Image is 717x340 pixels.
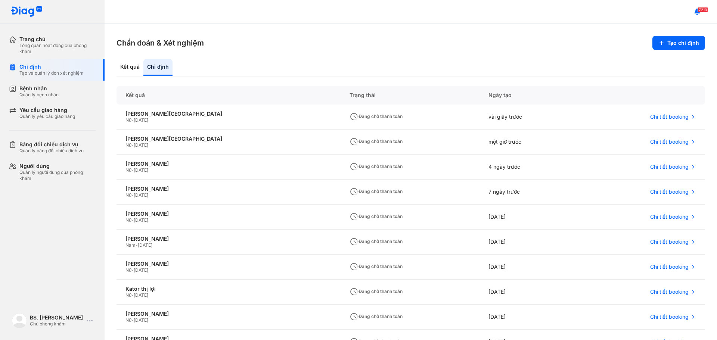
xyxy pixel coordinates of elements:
[350,163,403,169] span: Đang chờ thanh toán
[479,205,580,230] div: [DATE]
[650,314,689,320] span: Chi tiết booking
[125,235,332,242] div: [PERSON_NAME]
[125,317,131,323] span: Nữ
[479,280,580,305] div: [DATE]
[134,267,148,273] span: [DATE]
[19,85,59,92] div: Bệnh nhân
[479,155,580,180] div: 4 ngày trước
[350,238,403,244] span: Đang chờ thanh toán
[125,261,332,267] div: [PERSON_NAME]
[19,163,96,169] div: Người dùng
[131,267,134,273] span: -
[125,192,131,198] span: Nữ
[479,230,580,255] div: [DATE]
[125,117,131,123] span: Nữ
[30,321,84,327] div: Chủ phòng khám
[479,105,580,130] div: vài giây trước
[138,242,152,248] span: [DATE]
[125,135,332,142] div: [PERSON_NAME][GEOGRAPHIC_DATA]
[131,192,134,198] span: -
[30,314,84,321] div: BS. [PERSON_NAME]
[125,267,131,273] span: Nữ
[125,210,332,217] div: [PERSON_NAME]
[117,59,143,76] div: Kết quả
[125,142,131,148] span: Nữ
[650,163,689,170] span: Chi tiết booking
[650,113,689,120] span: Chi tiết booking
[131,317,134,323] span: -
[134,167,148,173] span: [DATE]
[350,288,403,294] span: Đang chờ thanh toán
[650,213,689,220] span: Chi tiết booking
[136,242,138,248] span: -
[19,148,84,154] div: Quản lý bảng đối chiếu dịch vụ
[652,36,705,50] button: Tạo chỉ định
[479,255,580,280] div: [DATE]
[479,86,580,105] div: Ngày tạo
[134,317,148,323] span: [DATE]
[19,63,84,70] div: Chỉ định
[117,38,204,48] h3: Chẩn đoán & Xét nghiệm
[479,130,580,155] div: một giờ trước
[19,36,96,43] div: Trang chủ
[19,169,96,181] div: Quản lý người dùng của phòng khám
[131,217,134,223] span: -
[131,167,134,173] span: -
[134,142,148,148] span: [DATE]
[125,110,332,117] div: [PERSON_NAME][GEOGRAPHIC_DATA]
[10,6,43,18] img: logo
[134,192,148,198] span: [DATE]
[134,292,148,298] span: [DATE]
[350,263,403,269] span: Đang chờ thanh toán
[125,311,332,317] div: [PERSON_NAME]
[19,107,75,113] div: Yêu cầu giao hàng
[341,86,479,105] div: Trạng thái
[125,286,332,292] div: Kator thị lợi
[350,138,403,144] span: Đang chờ thanh toán
[143,59,173,76] div: Chỉ định
[125,242,136,248] span: Nam
[650,263,689,270] span: Chi tiết booking
[131,142,134,148] span: -
[131,292,134,298] span: -
[125,160,332,167] div: [PERSON_NAME]
[479,180,580,205] div: 7 ngày trước
[134,117,148,123] span: [DATE]
[19,43,96,54] div: Tổng quan hoạt động của phòng khám
[19,70,84,76] div: Tạo và quản lý đơn xét nghiệm
[125,167,131,173] span: Nữ
[350,188,403,194] span: Đang chờ thanh toán
[350,113,403,119] span: Đang chờ thanh toán
[650,288,689,295] span: Chi tiết booking
[131,117,134,123] span: -
[19,92,59,98] div: Quản lý bệnh nhân
[125,292,131,298] span: Nữ
[650,188,689,195] span: Chi tiết booking
[698,7,708,12] span: 7210
[117,86,341,105] div: Kết quả
[134,217,148,223] span: [DATE]
[650,138,689,145] span: Chi tiết booking
[125,185,332,192] div: [PERSON_NAME]
[125,217,131,223] span: Nữ
[350,314,403,319] span: Đang chờ thanh toán
[19,113,75,119] div: Quản lý yêu cầu giao hàng
[479,305,580,330] div: [DATE]
[650,238,689,245] span: Chi tiết booking
[12,313,27,328] img: logo
[350,213,403,219] span: Đang chờ thanh toán
[19,141,84,148] div: Bảng đối chiếu dịch vụ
